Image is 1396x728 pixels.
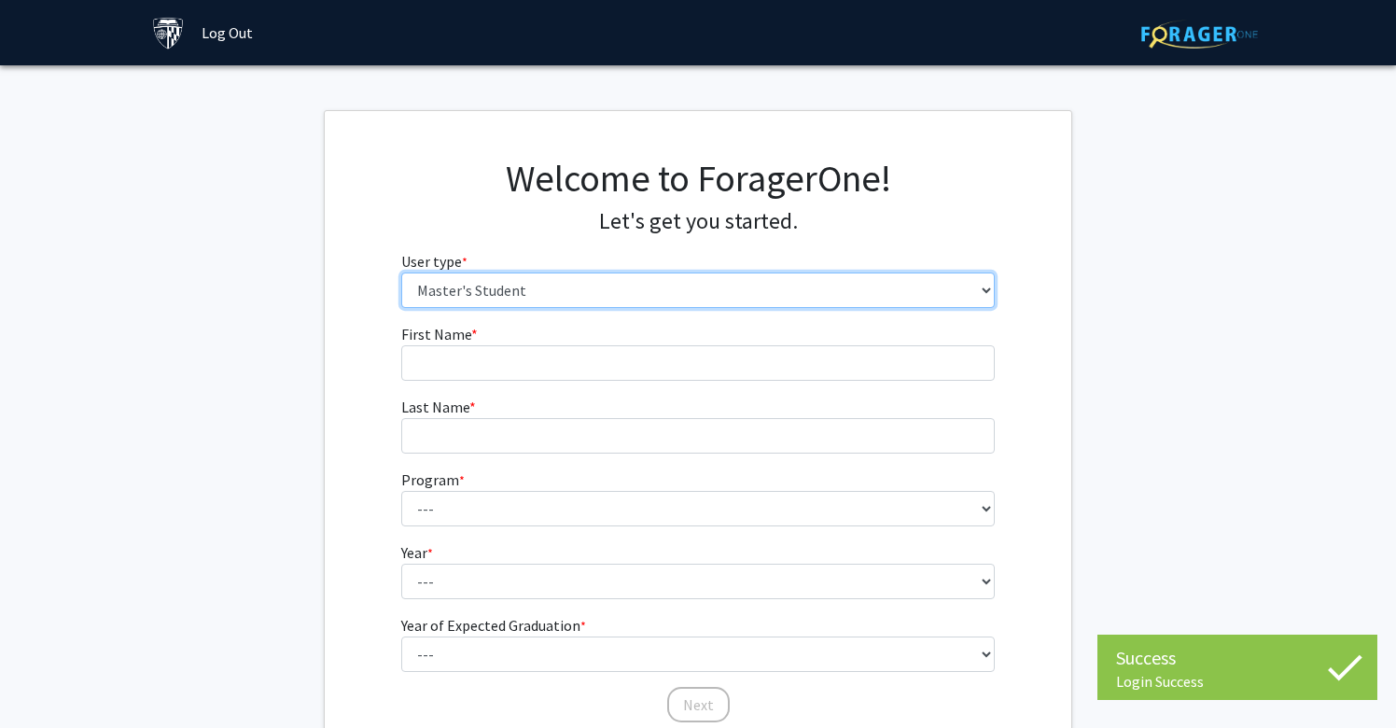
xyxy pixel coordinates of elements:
[401,614,586,637] label: Year of Expected Graduation
[401,325,471,343] span: First Name
[152,17,185,49] img: Johns Hopkins University Logo
[1116,672,1359,691] div: Login Success
[1116,644,1359,672] div: Success
[667,687,730,722] button: Next
[401,541,433,564] label: Year
[1141,20,1258,49] img: ForagerOne Logo
[401,156,996,201] h1: Welcome to ForagerOne!
[14,644,79,714] iframe: Chat
[401,398,469,416] span: Last Name
[401,208,996,235] h4: Let's get you started.
[401,469,465,491] label: Program
[401,250,468,273] label: User type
